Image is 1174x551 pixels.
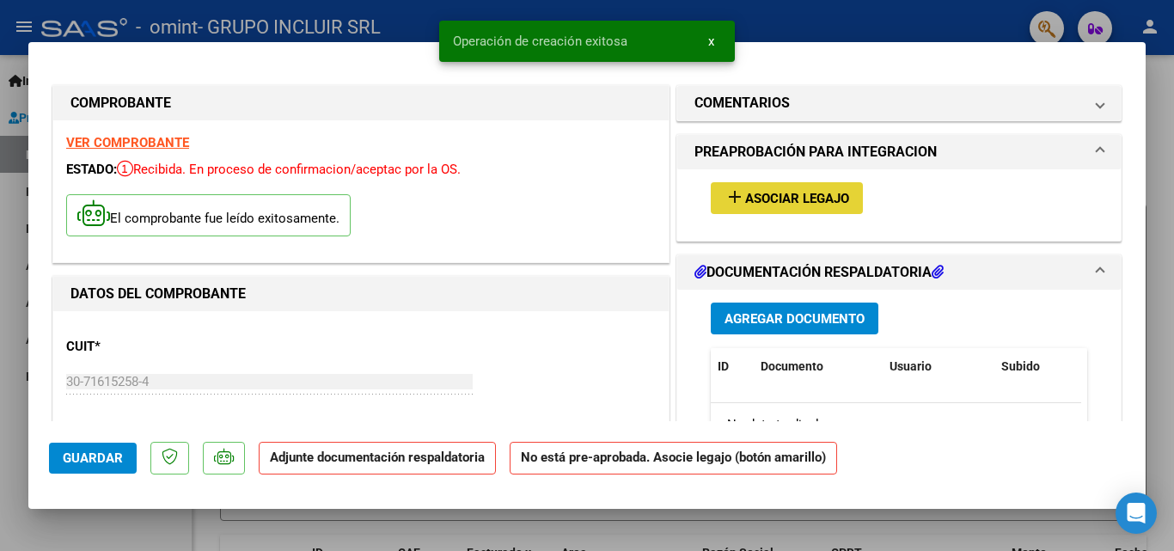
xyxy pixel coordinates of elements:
[890,359,932,373] span: Usuario
[66,194,351,236] p: El comprobante fue leído exitosamente.
[677,135,1121,169] mat-expansion-panel-header: PREAPROBACIÓN PARA INTEGRACION
[677,86,1121,120] mat-expansion-panel-header: COMENTARIOS
[754,348,883,385] datatable-header-cell: Documento
[883,348,994,385] datatable-header-cell: Usuario
[510,442,837,475] strong: No está pre-aprobada. Asocie legajo (botón amarillo)
[694,93,790,113] h1: COMENTARIOS
[711,348,754,385] datatable-header-cell: ID
[994,348,1080,385] datatable-header-cell: Subido
[677,169,1121,241] div: PREAPROBACIÓN PARA INTEGRACION
[711,403,1081,446] div: No data to display
[117,162,461,177] span: Recibida. En proceso de confirmacion/aceptac por la OS.
[761,359,823,373] span: Documento
[70,95,171,111] strong: COMPROBANTE
[711,182,863,214] button: Asociar Legajo
[745,191,849,206] span: Asociar Legajo
[66,337,243,357] p: CUIT
[1116,493,1157,534] div: Open Intercom Messenger
[725,187,745,207] mat-icon: add
[49,443,137,474] button: Guardar
[677,255,1121,290] mat-expansion-panel-header: DOCUMENTACIÓN RESPALDATORIA
[718,359,729,373] span: ID
[63,450,123,466] span: Guardar
[694,142,937,162] h1: PREAPROBACIÓN PARA INTEGRACION
[694,262,944,283] h1: DOCUMENTACIÓN RESPALDATORIA
[1080,348,1166,385] datatable-header-cell: Acción
[1001,359,1040,373] span: Subido
[270,450,485,465] strong: Adjunte documentación respaldatoria
[66,135,189,150] a: VER COMPROBANTE
[725,311,865,327] span: Agregar Documento
[453,33,627,50] span: Operación de creación exitosa
[70,285,246,302] strong: DATOS DEL COMPROBANTE
[66,162,117,177] span: ESTADO:
[694,26,728,57] button: x
[708,34,714,49] span: x
[711,303,878,334] button: Agregar Documento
